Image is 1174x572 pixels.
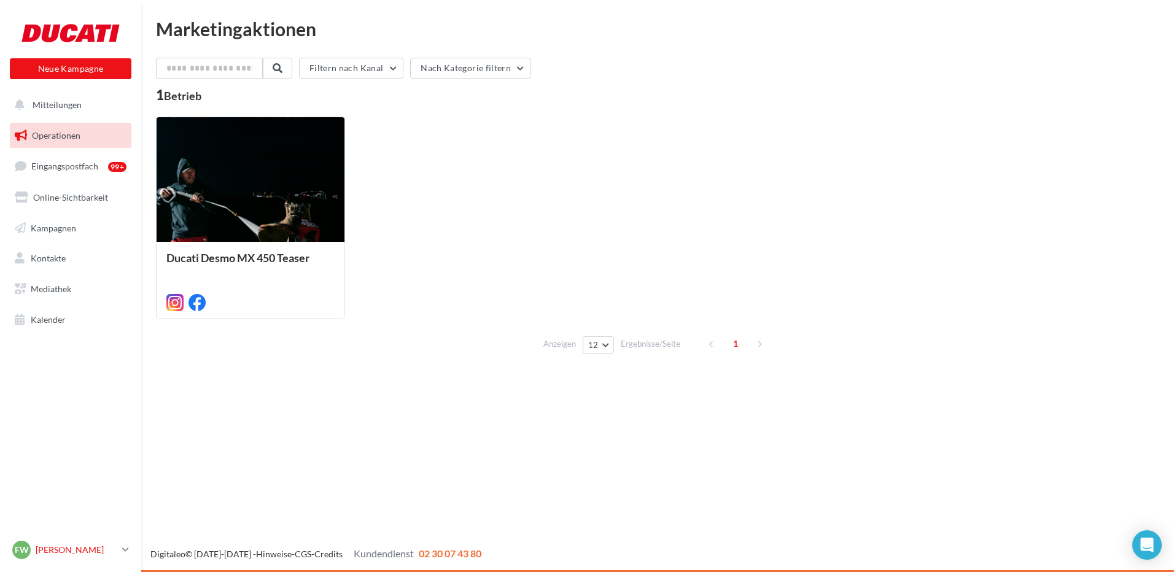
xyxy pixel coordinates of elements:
[31,222,76,233] span: Kampagnen
[583,336,614,354] button: 12
[7,185,134,211] a: Online-Sichtbarkeit
[156,20,1159,38] div: Marketingaktionen
[7,245,134,271] a: Kontakte
[32,130,80,141] span: Operationen
[156,88,201,102] div: 1
[419,547,481,559] span: 02 30 07 43 80
[31,284,71,294] span: Mediathek
[7,92,129,118] button: Mitteilungen
[354,547,414,559] span: Kundendienst
[7,153,134,179] a: Eingangspostfach99+
[108,162,126,172] div: 99+
[256,549,292,559] a: Hinweise
[15,544,29,556] span: FW
[295,549,311,559] a: CGS
[31,314,66,325] span: Kalender
[150,549,481,559] span: © [DATE]-[DATE] - - -
[314,549,343,559] a: Credits
[299,58,403,79] button: Filtern nach Kanal
[10,538,131,562] a: FW [PERSON_NAME]
[164,90,201,101] div: Betrieb
[410,58,531,79] button: Nach Kategorie filtern
[588,340,599,350] span: 12
[166,252,335,276] div: Ducati Desmo MX 450 Teaser
[10,58,131,79] button: Neue Kampagne
[543,338,576,350] span: Anzeigen
[1132,530,1162,560] div: Open Intercom Messenger
[31,161,98,171] span: Eingangspostfach
[33,99,82,110] span: Mitteilungen
[7,276,134,302] a: Mediathek
[7,123,134,149] a: Operationen
[7,307,134,333] a: Kalender
[7,215,134,241] a: Kampagnen
[726,334,745,354] span: 1
[621,338,680,350] span: Ergebnisse/Seite
[31,253,66,263] span: Kontakte
[36,544,117,556] p: [PERSON_NAME]
[33,192,108,203] span: Online-Sichtbarkeit
[150,549,185,559] a: Digitaleo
